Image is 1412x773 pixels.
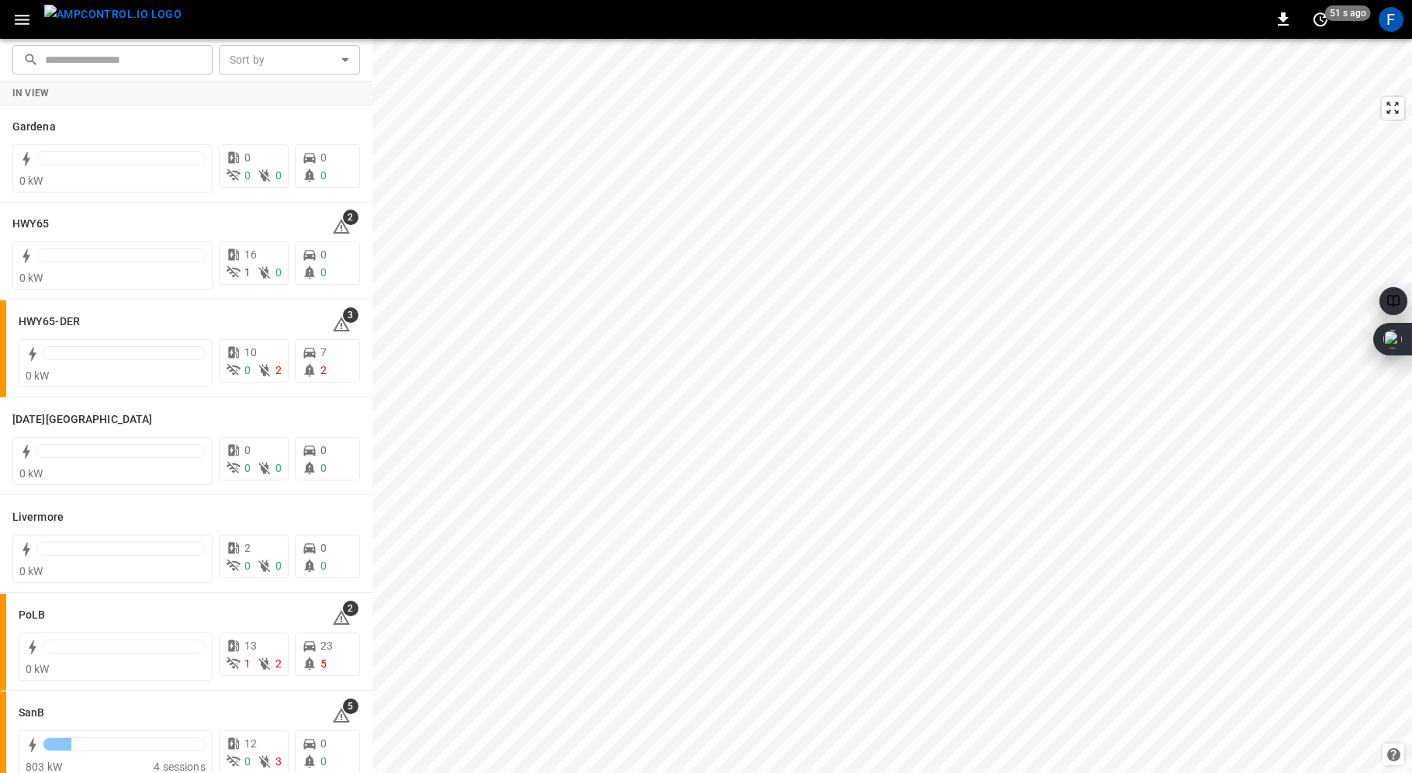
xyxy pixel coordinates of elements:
span: 0 [244,462,251,474]
span: 3 [343,307,358,323]
h6: Gardena [12,119,56,136]
span: 0 kW [26,369,50,382]
span: 23 [320,640,333,652]
span: 2 [244,542,251,554]
h6: HWY65 [12,216,50,233]
span: 3 [275,755,282,768]
span: 2 [343,601,358,616]
span: 0 [244,364,251,376]
h6: PoLB [19,607,45,624]
span: 5 [320,657,327,670]
span: 0 [275,462,282,474]
h6: SanB [19,705,44,722]
span: 0 kW [26,663,50,675]
span: 0 [320,444,327,456]
span: 0 [244,151,251,164]
span: 0 [275,266,282,279]
span: 0 [320,542,327,554]
span: 1 [244,266,251,279]
span: 10 [244,346,257,359]
strong: In View [12,88,50,99]
span: 0 kW [19,467,43,480]
span: 0 [244,755,251,768]
span: 4 sessions [154,761,206,773]
h6: Livermore [12,509,64,526]
span: 0 [275,169,282,182]
span: 0 [320,560,327,572]
span: 0 [320,266,327,279]
span: 16 [244,248,257,261]
span: 0 [320,151,327,164]
span: 0 [275,560,282,572]
button: set refresh interval [1308,7,1333,32]
h6: Karma Center [12,411,152,428]
span: 12 [244,737,257,750]
span: 0 [320,248,327,261]
div: profile-icon [1379,7,1403,32]
span: 2 [320,364,327,376]
span: 0 [244,169,251,182]
span: 0 [320,169,327,182]
span: 51 s ago [1325,5,1371,21]
span: 13 [244,640,257,652]
span: 0 kW [19,565,43,577]
span: 0 [244,444,251,456]
span: 0 [244,560,251,572]
span: 0 kW [19,272,43,284]
h6: HWY65-DER [19,314,80,331]
canvas: Map [372,39,1412,773]
span: 0 [320,737,327,750]
span: 0 [320,755,327,768]
span: 2 [275,657,282,670]
span: 7 [320,346,327,359]
span: 803 kW [26,761,62,773]
span: 5 [343,698,358,714]
span: 2 [343,210,358,225]
span: 0 [320,462,327,474]
span: 0 kW [19,175,43,187]
img: ampcontrol.io logo [44,5,182,24]
span: 2 [275,364,282,376]
span: 1 [244,657,251,670]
